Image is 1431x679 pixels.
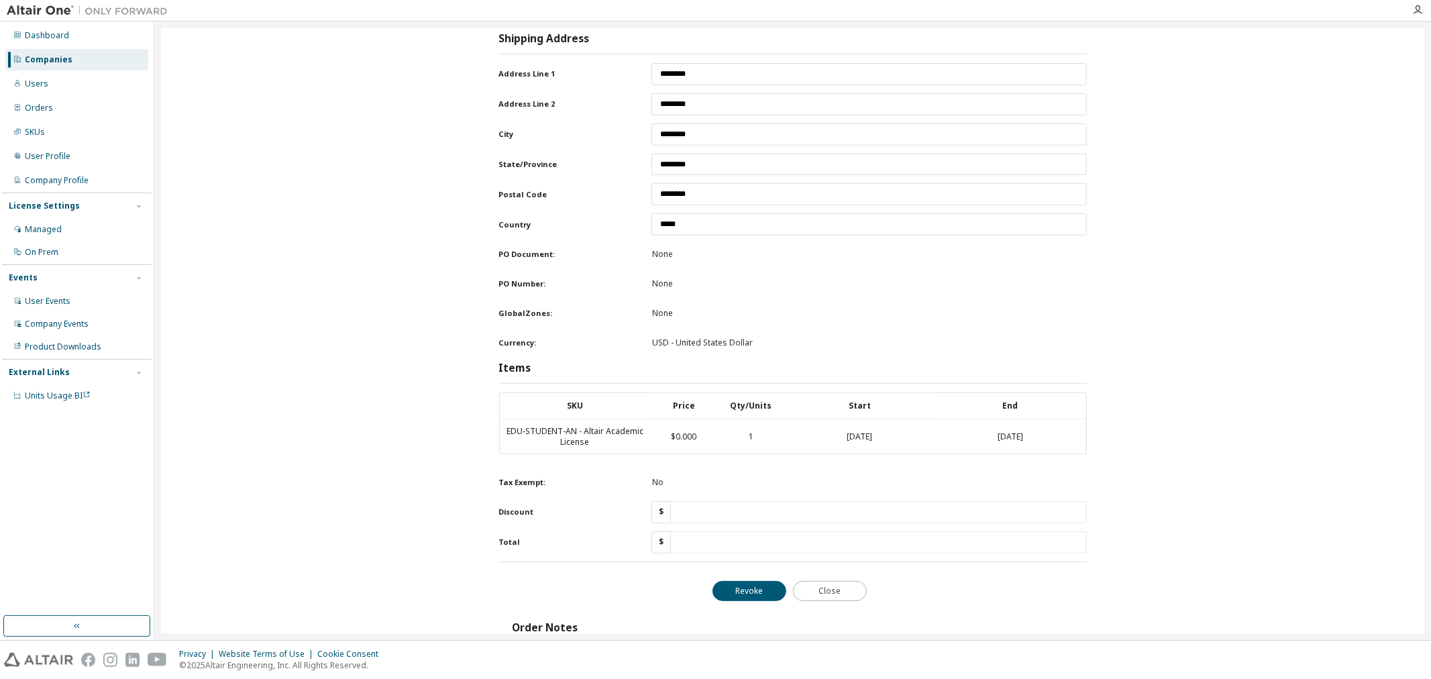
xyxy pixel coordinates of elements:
th: SKU [500,393,651,419]
div: License Settings [9,201,80,211]
div: SKUs [25,127,45,138]
td: [DATE] [935,419,1086,454]
div: Company Events [25,319,89,329]
div: Managed [25,224,62,235]
th: End [935,393,1086,419]
div: External Links [9,367,70,378]
div: No [652,477,1086,488]
td: [DATE] [784,419,935,454]
div: None [652,249,1086,260]
span: Units Usage BI [25,390,91,401]
div: User Events [25,296,70,307]
h3: Shipping Address [499,32,590,46]
img: youtube.svg [148,653,167,667]
label: City [499,129,629,140]
label: Postal Code [499,189,629,200]
label: Total [499,537,629,547]
div: $ [651,501,671,523]
div: Companies [25,54,72,65]
label: PO Number: [499,278,627,289]
div: User Profile [25,151,70,162]
th: Price [650,393,717,419]
th: Start [784,393,935,419]
button: Revoke [712,581,786,601]
img: facebook.svg [81,653,95,667]
div: Company Profile [25,175,89,186]
td: EDU-STUDENT-AN - Altair Academic License [500,419,651,454]
div: Cookie Consent [317,649,386,660]
div: None [652,308,1086,319]
label: Address Line 1 [499,68,629,79]
div: Orders [25,103,53,113]
img: linkedin.svg [125,653,140,667]
img: instagram.svg [103,653,117,667]
label: Discount [499,507,629,517]
div: On Prem [25,247,58,258]
div: Dashboard [25,30,69,41]
label: Tax Exempt: [499,477,627,488]
h3: Order Notes [513,621,578,635]
div: USD - United States Dollar [652,337,1086,348]
label: GlobalZones: [499,308,627,319]
label: Country [499,219,629,230]
td: $0.000 [650,419,717,454]
div: Privacy [179,649,219,660]
label: State/Province [499,159,629,170]
p: © 2025 Altair Engineering, Inc. All Rights Reserved. [179,660,386,671]
label: PO Document: [499,249,627,260]
div: Product Downloads [25,342,101,352]
label: Currency: [499,337,627,348]
td: 1 [717,419,784,454]
button: Close [793,581,867,601]
label: Address Line 2 [499,99,629,109]
div: Website Terms of Use [219,649,317,660]
div: None [652,278,1086,289]
img: Altair One [7,4,174,17]
div: Events [9,272,38,283]
div: $ [651,531,671,554]
div: Users [25,79,48,89]
th: Qty/Units [717,393,784,419]
h3: Items [499,362,531,375]
img: altair_logo.svg [4,653,73,667]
